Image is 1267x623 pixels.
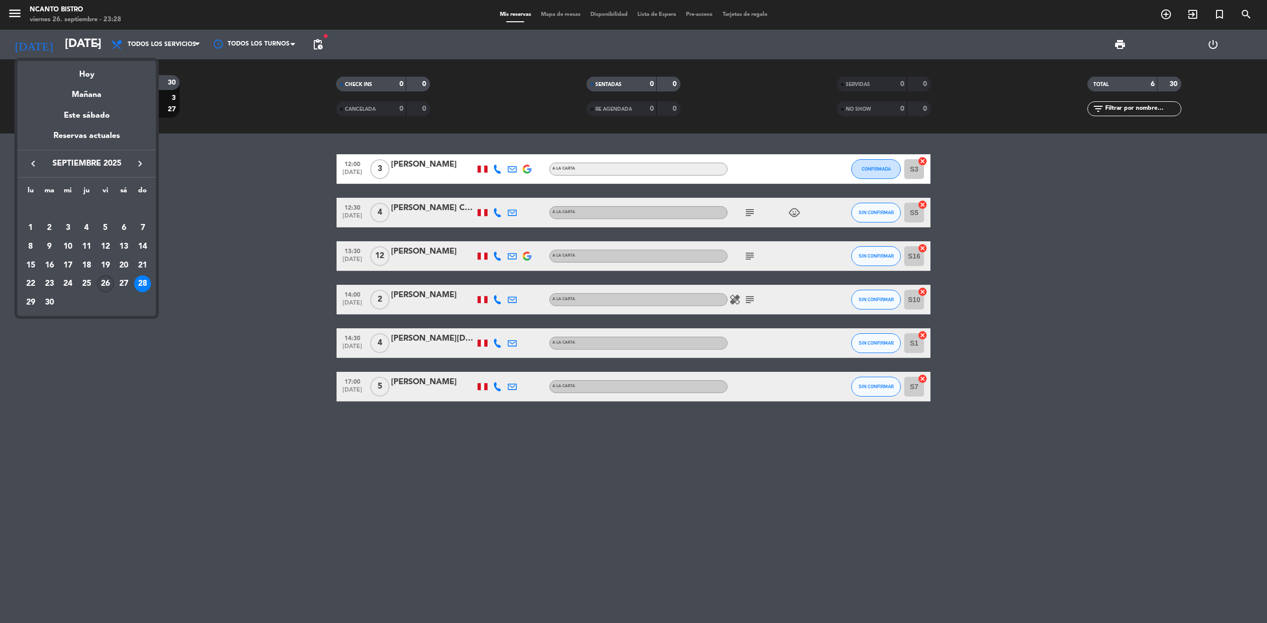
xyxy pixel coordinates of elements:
[40,293,59,312] td: 30 de septiembre de 2025
[96,219,115,237] td: 5 de septiembre de 2025
[115,237,134,256] td: 13 de septiembre de 2025
[134,238,151,255] div: 14
[133,219,152,237] td: 7 de septiembre de 2025
[41,220,58,236] div: 2
[131,157,149,170] button: keyboard_arrow_right
[97,275,114,292] div: 26
[77,274,96,293] td: 25 de septiembre de 2025
[40,274,59,293] td: 23 de septiembre de 2025
[21,274,40,293] td: 22 de septiembre de 2025
[115,220,132,236] div: 6
[78,220,95,236] div: 4
[42,157,131,170] span: septiembre 2025
[22,257,39,274] div: 15
[133,237,152,256] td: 14 de septiembre de 2025
[58,256,77,275] td: 17 de septiembre de 2025
[77,219,96,237] td: 4 de septiembre de 2025
[21,219,40,237] td: 1 de septiembre de 2025
[115,185,134,200] th: sábado
[134,275,151,292] div: 28
[59,275,76,292] div: 24
[134,220,151,236] div: 7
[17,61,156,81] div: Hoy
[133,274,152,293] td: 28 de septiembre de 2025
[41,275,58,292] div: 23
[115,257,132,274] div: 20
[78,275,95,292] div: 25
[22,294,39,311] div: 29
[22,220,39,236] div: 1
[22,238,39,255] div: 8
[97,220,114,236] div: 5
[115,275,132,292] div: 27
[115,238,132,255] div: 13
[41,257,58,274] div: 16
[77,237,96,256] td: 11 de septiembre de 2025
[40,219,59,237] td: 2 de septiembre de 2025
[134,257,151,274] div: 21
[21,200,152,219] td: SEP.
[41,294,58,311] div: 30
[59,257,76,274] div: 17
[115,219,134,237] td: 6 de septiembre de 2025
[133,256,152,275] td: 21 de septiembre de 2025
[17,102,156,130] div: Este sábado
[21,237,40,256] td: 8 de septiembre de 2025
[78,257,95,274] div: 18
[58,185,77,200] th: miércoles
[96,256,115,275] td: 19 de septiembre de 2025
[21,293,40,312] td: 29 de septiembre de 2025
[78,238,95,255] div: 11
[40,185,59,200] th: martes
[96,185,115,200] th: viernes
[27,158,39,170] i: keyboard_arrow_left
[77,256,96,275] td: 18 de septiembre de 2025
[59,220,76,236] div: 3
[17,130,156,150] div: Reservas actuales
[21,256,40,275] td: 15 de septiembre de 2025
[40,256,59,275] td: 16 de septiembre de 2025
[41,238,58,255] div: 9
[134,158,146,170] i: keyboard_arrow_right
[58,274,77,293] td: 24 de septiembre de 2025
[22,275,39,292] div: 22
[97,238,114,255] div: 12
[133,185,152,200] th: domingo
[97,257,114,274] div: 19
[58,237,77,256] td: 10 de septiembre de 2025
[96,274,115,293] td: 26 de septiembre de 2025
[17,81,156,101] div: Mañana
[40,237,59,256] td: 9 de septiembre de 2025
[58,219,77,237] td: 3 de septiembre de 2025
[115,256,134,275] td: 20 de septiembre de 2025
[59,238,76,255] div: 10
[21,185,40,200] th: lunes
[96,237,115,256] td: 12 de septiembre de 2025
[115,274,134,293] td: 27 de septiembre de 2025
[77,185,96,200] th: jueves
[24,157,42,170] button: keyboard_arrow_left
